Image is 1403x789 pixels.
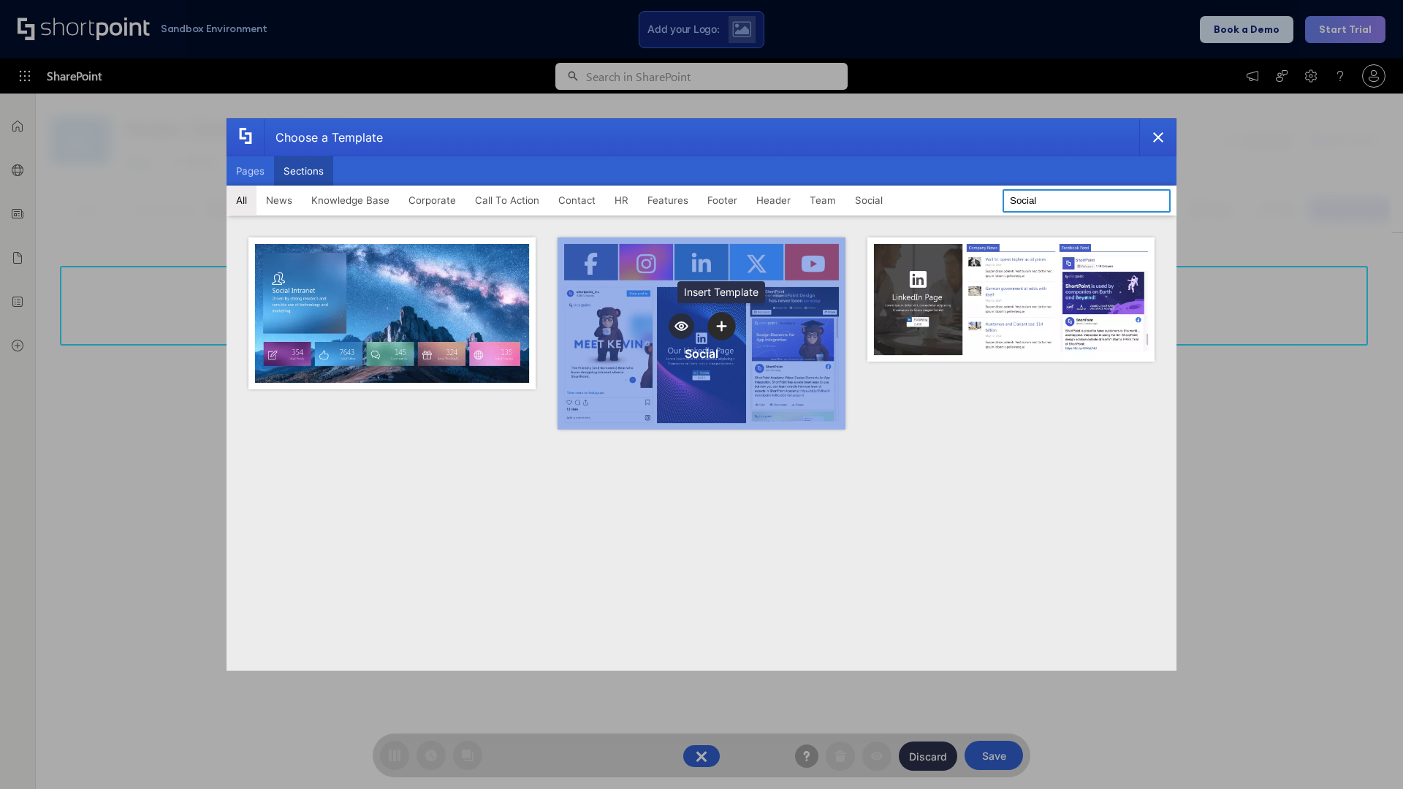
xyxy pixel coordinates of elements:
[302,186,399,215] button: Knowledge Base
[845,186,892,215] button: Social
[747,186,800,215] button: Header
[638,186,698,215] button: Features
[399,186,465,215] button: Corporate
[1003,189,1171,213] input: Search
[465,186,549,215] button: Call To Action
[800,186,845,215] button: Team
[274,156,333,186] button: Sections
[605,186,638,215] button: HR
[264,119,383,156] div: Choose a Template
[227,118,1176,671] div: template selector
[227,156,274,186] button: Pages
[1330,719,1403,789] iframe: Chat Widget
[256,186,302,215] button: News
[549,186,605,215] button: Contact
[685,346,718,361] div: Social
[227,186,256,215] button: All
[698,186,747,215] button: Footer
